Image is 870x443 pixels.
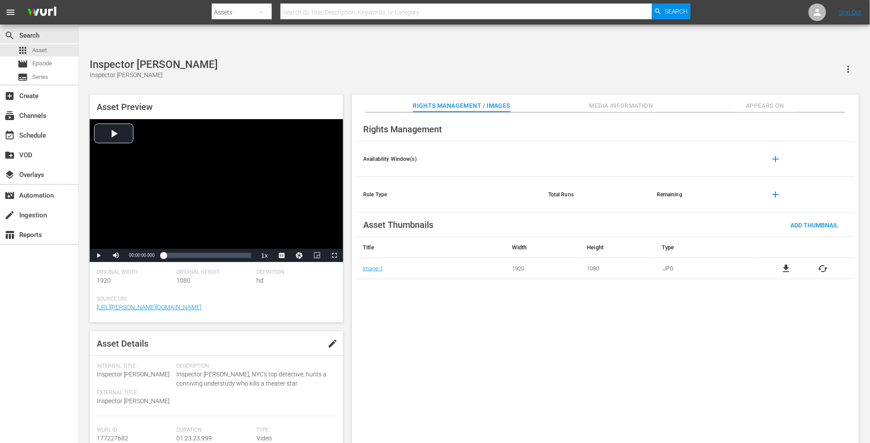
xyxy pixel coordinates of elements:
[107,249,125,262] button: Mute
[32,46,47,55] span: Asset
[163,253,251,258] div: Progress Bar
[129,253,154,258] span: 00:00:00.000
[90,58,218,71] div: Inspector [PERSON_NAME]
[771,189,781,200] span: add
[18,72,28,82] span: Series
[32,73,48,82] span: Series
[356,237,506,258] th: Title
[818,263,828,274] button: cached
[176,435,212,442] span: 01:23:23.999
[176,269,252,276] span: Original Height
[256,435,272,442] span: Video
[506,237,581,258] th: Width
[90,249,107,262] button: Play
[32,59,52,68] span: Episode
[656,258,755,279] td: .JPG
[4,110,15,121] span: Channels
[18,59,28,69] span: Episode
[97,296,332,303] span: Source Url
[356,177,541,213] th: Rule Type
[97,435,128,442] span: 177227682
[771,154,781,164] span: add
[4,130,15,141] span: Schedule
[176,277,190,284] span: 1080
[97,363,172,370] span: Internal Title:
[97,277,111,284] span: 1920
[4,91,15,101] span: Create
[506,258,581,279] td: 1920
[413,100,510,111] span: Rights Management / Images
[90,71,218,80] div: Inspector [PERSON_NAME]
[273,249,291,262] button: Captions
[21,2,63,23] img: ans4CAIJ8jUAAAAAAAAAAAAAAAAAAAAAAAAgQb4GAAAAAAAAAAAAAAAAAAAAAAAAJMjXAAAAAAAAAAAAAAAAAAAAAAAAgAT5G...
[781,263,792,274] a: file_download
[652,4,691,19] button: Search
[18,45,28,56] span: Asset
[326,249,343,262] button: Fullscreen
[363,265,383,272] a: Image 1
[97,397,169,404] span: Inspector [PERSON_NAME]
[97,427,172,434] span: Wurl Id
[176,363,332,370] span: Description:
[90,119,343,262] div: Video Player
[665,4,688,19] span: Search
[589,100,654,111] span: Media Information
[97,102,153,112] span: Asset Preview
[256,427,332,434] span: Type
[765,184,786,205] button: add
[4,230,15,240] span: Reports
[322,333,343,354] button: edit
[97,269,172,276] span: Original Width
[256,277,263,284] span: hd
[176,427,252,434] span: Duration
[291,249,308,262] button: Jump To Time
[4,190,15,201] span: Automation
[97,371,169,378] span: Inspector [PERSON_NAME]
[97,338,148,349] span: Asset Details
[4,150,15,160] span: create_new_folder
[97,304,201,311] a: [URL][PERSON_NAME][DOMAIN_NAME]
[363,220,433,230] span: Asset Thumbnails
[308,249,326,262] button: Picture-in-Picture
[733,100,798,111] span: Appears On
[256,269,332,276] span: Definition
[765,149,786,170] button: add
[839,9,862,16] a: Sign Out
[327,338,338,349] span: edit
[256,249,273,262] button: Playback Rate
[541,177,650,213] th: Total Runs
[176,370,332,388] span: Inspector [PERSON_NAME], NYC's top detective, hunts a conniving understudy who kills a theater star.
[4,170,15,180] span: Overlays
[784,222,846,229] span: Add Thumbnail
[363,124,442,135] span: Rights Management
[5,7,16,18] span: menu
[356,142,541,177] th: Availability Window(s)
[784,217,846,233] button: Add Thumbnail
[4,210,15,220] span: Ingestion
[581,237,656,258] th: Height
[4,30,15,41] span: Search
[581,258,656,279] td: 1080
[650,177,758,213] th: Remaining
[656,237,755,258] th: Type
[97,390,172,397] span: External Title:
